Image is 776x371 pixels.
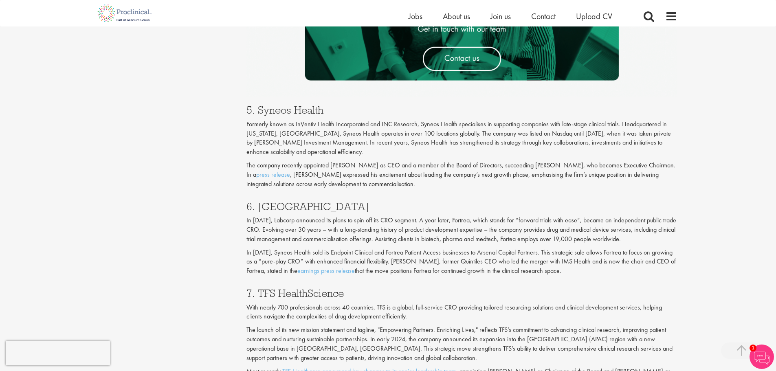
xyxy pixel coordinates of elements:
[256,170,290,179] a: press release
[246,248,677,276] p: In [DATE], Syneos Health sold its Endpoint Clinical and Fortrea Patient Access businesses to Arse...
[246,325,677,362] p: The launch of its new mission statement and tagline, "Empowering Partners. Enriching Lives," refl...
[6,341,110,365] iframe: reCAPTCHA
[246,161,677,189] p: The company recently appointed [PERSON_NAME] as CEO and a member of the Board of Directors, succe...
[576,11,612,22] a: Upload CV
[443,11,470,22] a: About us
[246,201,677,212] h3: 6. [GEOGRAPHIC_DATA]
[246,105,677,115] h3: 5. Syneos Health
[490,11,511,22] a: Join us
[750,345,756,351] span: 1
[246,303,677,322] p: With nearly 700 professionals across 40 countries, TFS is a global, full-service CRO providing ta...
[297,266,355,275] a: earnings press release
[750,345,774,369] img: Chatbot
[246,288,677,299] h3: 7. TFS HealthScience
[409,11,422,22] a: Jobs
[531,11,556,22] a: Contact
[246,216,677,244] p: In [DATE], Labcorp announced its plans to spin off its CRO segment. A year later, Fortrea, which ...
[246,120,677,157] p: Formerly known as InVentiv Health Incorporated and INC Research, Syneos Health specialises in sup...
